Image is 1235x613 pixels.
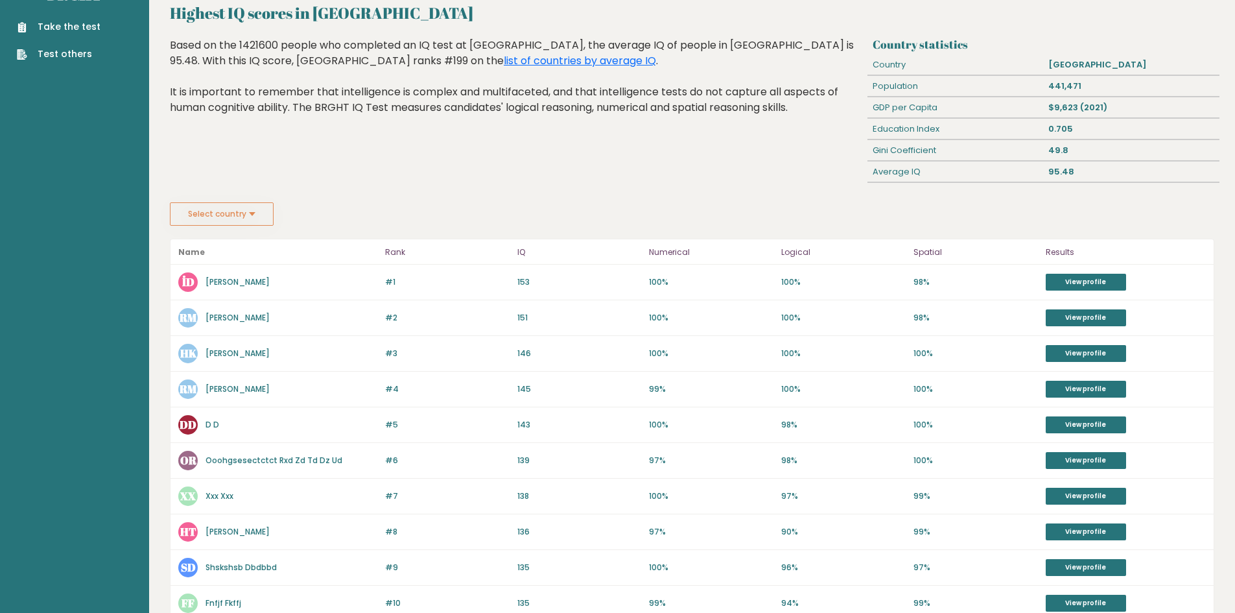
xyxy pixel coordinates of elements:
[781,245,906,260] p: Logical
[517,526,642,538] p: 136
[206,312,270,323] a: [PERSON_NAME]
[180,453,197,468] text: OR
[649,312,773,324] p: 100%
[913,312,1038,324] p: 98%
[385,597,510,609] p: #10
[1044,97,1219,118] div: $9,623 (2021)
[517,597,642,609] p: 135
[913,419,1038,431] p: 100%
[867,97,1043,118] div: GDP per Capita
[913,348,1038,359] p: 100%
[180,524,196,539] text: HT
[206,597,241,608] a: Fnfjf Fkffj
[649,419,773,431] p: 100%
[206,455,342,466] a: Ooohgsesectctct Rxd Zd Td Dz Ud
[649,597,773,609] p: 99%
[17,47,100,61] a: Test others
[1046,345,1126,362] a: View profile
[178,246,205,258] b: Name
[1046,523,1126,540] a: View profile
[180,488,196,503] text: XX
[649,455,773,466] p: 97%
[913,245,1038,260] p: Spatial
[867,76,1043,97] div: Population
[517,419,642,431] p: 143
[1046,309,1126,326] a: View profile
[781,348,906,359] p: 100%
[781,383,906,395] p: 100%
[649,245,773,260] p: Numerical
[781,562,906,573] p: 96%
[649,383,773,395] p: 99%
[867,119,1043,139] div: Education Index
[649,276,773,288] p: 100%
[17,20,100,34] a: Take the test
[180,346,197,361] text: HK
[1044,76,1219,97] div: 441,471
[179,381,197,396] text: RM
[781,419,906,431] p: 98%
[206,419,219,430] a: D D
[170,202,274,226] button: Select country
[206,490,233,501] a: Xxx Xxx
[649,562,773,573] p: 100%
[385,419,510,431] p: #5
[1046,488,1126,505] a: View profile
[385,562,510,573] p: #9
[781,597,906,609] p: 94%
[1046,381,1126,398] a: View profile
[1046,245,1206,260] p: Results
[913,526,1038,538] p: 99%
[517,245,642,260] p: IQ
[517,455,642,466] p: 139
[385,526,510,538] p: #8
[385,245,510,260] p: Rank
[385,276,510,288] p: #1
[385,348,510,359] p: #3
[504,53,656,68] a: list of countries by average IQ
[170,38,863,135] div: Based on the 1421600 people who completed an IQ test at [GEOGRAPHIC_DATA], the average IQ of peop...
[873,38,1214,51] h3: Country statistics
[385,490,510,502] p: #7
[182,595,194,610] text: FF
[913,276,1038,288] p: 98%
[649,526,773,538] p: 97%
[170,1,1214,25] h2: Highest IQ scores in [GEOGRAPHIC_DATA]
[517,383,642,395] p: 145
[181,560,196,575] text: SD
[781,276,906,288] p: 100%
[179,310,197,325] text: RM
[517,490,642,502] p: 138
[206,276,270,287] a: [PERSON_NAME]
[1046,452,1126,469] a: View profile
[206,348,270,359] a: [PERSON_NAME]
[1044,119,1219,139] div: 0.705
[206,383,270,394] a: [PERSON_NAME]
[180,417,196,432] text: DD
[867,140,1043,161] div: Gini Coefficient
[913,490,1038,502] p: 99%
[206,562,277,573] a: Shskshsb Dbdbbd
[517,348,642,359] p: 146
[517,276,642,288] p: 153
[649,490,773,502] p: 100%
[385,383,510,395] p: #4
[1046,416,1126,433] a: View profile
[206,526,270,537] a: [PERSON_NAME]
[649,348,773,359] p: 100%
[913,562,1038,573] p: 97%
[1044,162,1219,182] div: 95.48
[1044,140,1219,161] div: 49.8
[913,383,1038,395] p: 100%
[517,562,642,573] p: 135
[781,526,906,538] p: 90%
[1044,54,1219,75] div: [GEOGRAPHIC_DATA]
[1046,595,1126,612] a: View profile
[182,274,194,289] text: İD
[867,162,1043,182] div: Average IQ
[517,312,642,324] p: 151
[913,455,1038,466] p: 100%
[1046,274,1126,291] a: View profile
[913,597,1038,609] p: 99%
[1046,559,1126,576] a: View profile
